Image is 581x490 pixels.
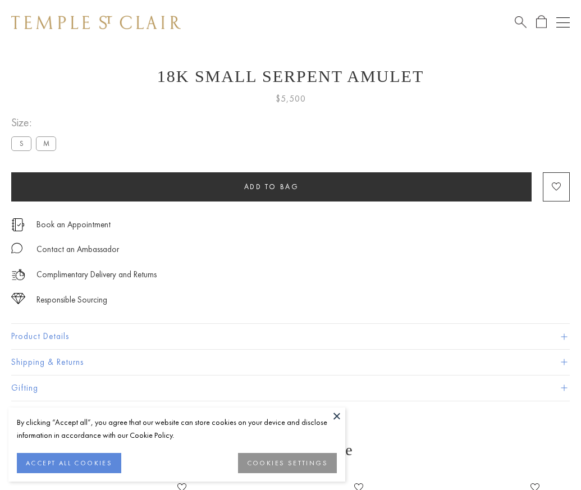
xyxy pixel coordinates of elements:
[244,182,299,191] span: Add to bag
[11,350,570,375] button: Shipping & Returns
[36,293,107,307] div: Responsible Sourcing
[11,268,25,282] img: icon_delivery.svg
[11,136,31,150] label: S
[17,416,337,442] div: By clicking “Accept all”, you agree that our website can store cookies on your device and disclos...
[36,268,157,282] p: Complimentary Delivery and Returns
[11,293,25,304] img: icon_sourcing.svg
[11,113,61,132] span: Size:
[36,136,56,150] label: M
[556,16,570,29] button: Open navigation
[11,324,570,349] button: Product Details
[276,91,306,106] span: $5,500
[11,172,532,202] button: Add to bag
[36,218,111,231] a: Book an Appointment
[11,218,25,231] img: icon_appointment.svg
[11,16,181,29] img: Temple St. Clair
[11,375,570,401] button: Gifting
[11,67,570,86] h1: 18K Small Serpent Amulet
[17,453,121,473] button: ACCEPT ALL COOKIES
[238,453,337,473] button: COOKIES SETTINGS
[11,242,22,254] img: MessageIcon-01_2.svg
[515,15,527,29] a: Search
[36,242,119,257] div: Contact an Ambassador
[536,15,547,29] a: Open Shopping Bag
